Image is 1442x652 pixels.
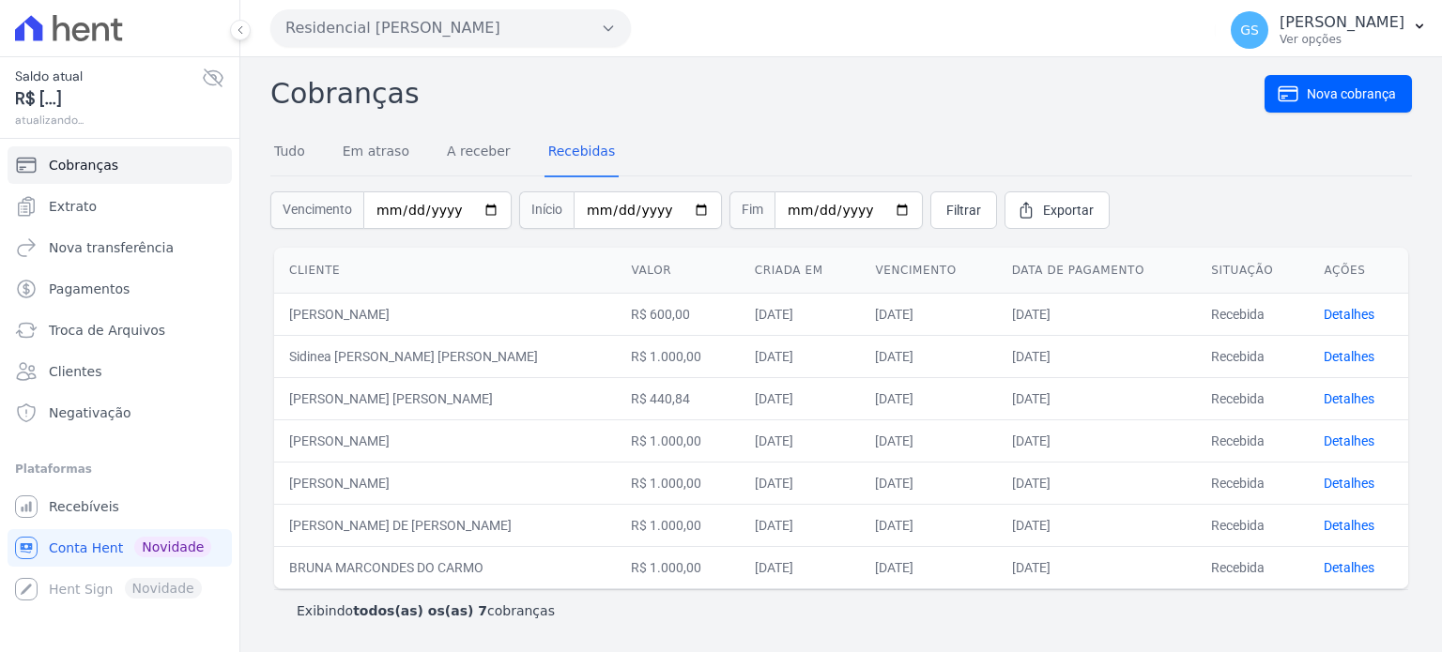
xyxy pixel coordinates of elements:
td: [DATE] [860,293,996,335]
th: Cliente [274,248,616,294]
a: Detalhes [1324,560,1374,575]
th: Ações [1309,248,1408,294]
a: A receber [443,129,514,177]
td: R$ 1.000,00 [616,504,739,546]
a: Detalhes [1324,391,1374,406]
p: Ver opções [1280,32,1404,47]
a: Filtrar [930,191,997,229]
td: R$ 1.000,00 [616,419,739,462]
th: Valor [616,248,739,294]
td: [DATE] [740,546,861,588]
td: R$ 1.000,00 [616,462,739,504]
td: Sidinea [PERSON_NAME] [PERSON_NAME] [274,335,616,377]
span: Início [519,191,574,229]
a: Troca de Arquivos [8,311,232,349]
td: [DATE] [740,462,861,504]
td: [DATE] [997,504,1197,546]
span: R$ [...] [15,86,202,112]
td: [PERSON_NAME] [274,293,616,335]
span: Pagamentos [49,280,130,298]
td: R$ 600,00 [616,293,739,335]
a: Detalhes [1324,307,1374,322]
a: Extrato [8,188,232,225]
a: Detalhes [1324,433,1374,448]
p: Exibindo cobranças [297,601,555,620]
span: Troca de Arquivos [49,321,165,340]
td: R$ 1.000,00 [616,546,739,588]
td: [DATE] [860,419,996,462]
a: Detalhes [1324,518,1374,533]
b: todos(as) os(as) 7 [353,603,487,618]
span: Novidade [134,537,211,557]
span: Nova transferência [49,238,174,257]
th: Criada em [740,248,861,294]
td: [DATE] [860,462,996,504]
span: Recebíveis [49,497,119,516]
td: [PERSON_NAME] [274,419,616,462]
p: [PERSON_NAME] [1280,13,1404,32]
td: [DATE] [997,419,1197,462]
a: Em atraso [339,129,413,177]
td: R$ 1.000,00 [616,335,739,377]
span: Conta Hent [49,538,123,557]
span: Nova cobrança [1307,84,1396,103]
td: Recebida [1196,377,1309,419]
span: Saldo atual [15,67,202,86]
a: Clientes [8,353,232,390]
a: Exportar [1005,191,1110,229]
a: Nova transferência [8,229,232,266]
td: [DATE] [860,504,996,546]
button: Residencial [PERSON_NAME] [270,9,631,47]
span: Exportar [1043,201,1094,220]
td: [DATE] [740,293,861,335]
span: Negativação [49,403,131,422]
td: [DATE] [997,462,1197,504]
td: Recebida [1196,293,1309,335]
div: Plataformas [15,458,224,480]
td: [DATE] [740,504,861,546]
td: [DATE] [740,419,861,462]
a: Detalhes [1324,349,1374,364]
a: Nova cobrança [1265,75,1412,113]
button: GS [PERSON_NAME] Ver opções [1216,4,1442,56]
span: Filtrar [946,201,981,220]
span: GS [1240,23,1259,37]
td: [DATE] [997,546,1197,588]
a: Cobranças [8,146,232,184]
a: Detalhes [1324,476,1374,491]
td: [PERSON_NAME] [274,462,616,504]
span: Cobranças [49,156,118,174]
a: Recebíveis [8,488,232,525]
th: Situação [1196,248,1309,294]
h2: Cobranças [270,72,1265,114]
td: Recebida [1196,546,1309,588]
td: R$ 440,84 [616,377,739,419]
td: [PERSON_NAME] DE [PERSON_NAME] [274,504,616,546]
span: Vencimento [270,191,363,229]
th: Data de pagamento [997,248,1197,294]
td: Recebida [1196,504,1309,546]
td: [DATE] [740,335,861,377]
td: Recebida [1196,419,1309,462]
td: [DATE] [860,377,996,419]
td: [DATE] [997,293,1197,335]
td: [DATE] [997,377,1197,419]
td: [PERSON_NAME] [PERSON_NAME] [274,377,616,419]
td: Recebida [1196,462,1309,504]
nav: Sidebar [15,146,224,608]
td: [DATE] [860,335,996,377]
span: Extrato [49,197,97,216]
td: Recebida [1196,335,1309,377]
th: Vencimento [860,248,996,294]
td: BRUNA MARCONDES DO CARMO [274,546,616,588]
td: [DATE] [740,377,861,419]
a: Negativação [8,394,232,432]
a: Conta Hent Novidade [8,529,232,567]
span: atualizando... [15,112,202,129]
span: Fim [729,191,775,229]
td: [DATE] [860,546,996,588]
a: Recebidas [545,129,620,177]
a: Tudo [270,129,309,177]
span: Clientes [49,362,101,381]
a: Pagamentos [8,270,232,308]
